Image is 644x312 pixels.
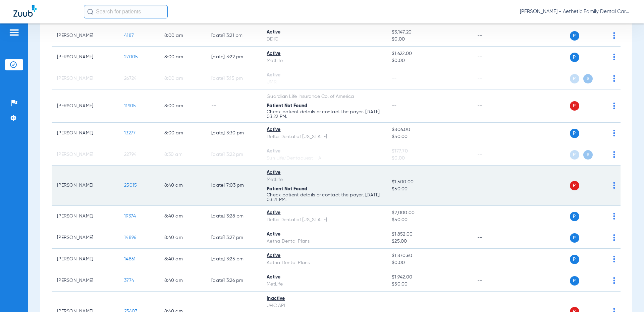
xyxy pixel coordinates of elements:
[392,281,466,288] span: $50.00
[570,150,579,160] span: P
[206,25,261,47] td: [DATE] 3:21 PM
[52,166,119,206] td: [PERSON_NAME]
[392,238,466,245] span: $25.00
[124,131,136,135] span: 13277
[267,259,381,266] div: Aetna Dental Plans
[52,270,119,292] td: [PERSON_NAME]
[52,25,119,47] td: [PERSON_NAME]
[52,249,119,270] td: [PERSON_NAME]
[613,213,615,220] img: group-dot-blue.svg
[570,74,579,83] span: P
[392,57,466,64] span: $0.00
[206,47,261,68] td: [DATE] 3:22 PM
[570,181,579,190] span: P
[13,5,37,17] img: Zuub Logo
[267,50,381,57] div: Active
[472,47,517,68] td: --
[159,68,206,89] td: 8:00 AM
[206,68,261,89] td: [DATE] 3:15 PM
[570,129,579,138] span: P
[472,123,517,144] td: --
[206,123,261,144] td: [DATE] 3:30 PM
[267,148,381,155] div: Active
[206,166,261,206] td: [DATE] 7:03 PM
[267,252,381,259] div: Active
[267,193,381,202] p: Check patient details or contact the payer. [DATE] 03:21 PM.
[267,155,381,162] div: Sun Life/Dentaquest - AI
[206,206,261,227] td: [DATE] 3:28 PM
[392,104,397,108] span: --
[52,47,119,68] td: [PERSON_NAME]
[392,36,466,43] span: $0.00
[392,50,466,57] span: $1,622.00
[206,227,261,249] td: [DATE] 3:27 PM
[613,130,615,136] img: group-dot-blue.svg
[392,231,466,238] span: $1,852.00
[392,29,466,36] span: $3,147.20
[267,295,381,302] div: Inactive
[124,257,136,261] span: 14861
[613,256,615,262] img: group-dot-blue.svg
[613,277,615,284] img: group-dot-blue.svg
[267,57,381,64] div: MetLife
[267,133,381,140] div: Delta Dental of [US_STATE]
[267,72,381,79] div: Active
[159,144,206,166] td: 8:30 AM
[159,89,206,123] td: 8:00 AM
[472,270,517,292] td: --
[472,89,517,123] td: --
[613,75,615,82] img: group-dot-blue.svg
[472,249,517,270] td: --
[583,150,593,160] span: S
[159,25,206,47] td: 8:00 AM
[52,89,119,123] td: [PERSON_NAME]
[267,209,381,216] div: Active
[267,93,381,100] div: Guardian Life Insurance Co. of America
[472,144,517,166] td: --
[267,274,381,281] div: Active
[392,259,466,266] span: $0.00
[613,32,615,39] img: group-dot-blue.svg
[392,76,397,81] span: --
[124,183,137,188] span: 25015
[267,169,381,176] div: Active
[610,280,644,312] iframe: Chat Widget
[570,101,579,111] span: P
[267,238,381,245] div: Aetna Dental Plans
[613,151,615,158] img: group-dot-blue.svg
[392,274,466,281] span: $1,942.00
[472,166,517,206] td: --
[159,206,206,227] td: 8:40 AM
[267,216,381,224] div: Delta Dental of [US_STATE]
[159,47,206,68] td: 8:00 AM
[124,33,134,38] span: 4187
[472,206,517,227] td: --
[124,152,137,157] span: 22794
[159,249,206,270] td: 8:40 AM
[159,166,206,206] td: 8:40 AM
[206,89,261,123] td: --
[570,276,579,286] span: P
[124,214,136,219] span: 19374
[124,76,137,81] span: 26724
[124,278,134,283] span: 3774
[570,31,579,41] span: P
[392,216,466,224] span: $50.00
[392,252,466,259] span: $1,870.60
[583,74,593,83] span: S
[159,227,206,249] td: 8:40 AM
[613,234,615,241] img: group-dot-blue.svg
[392,155,466,162] span: $0.00
[267,187,307,191] span: Patient Not Found
[159,270,206,292] td: 8:40 AM
[267,281,381,288] div: MetLife
[267,126,381,133] div: Active
[267,29,381,36] div: Active
[52,68,119,89] td: [PERSON_NAME]
[206,249,261,270] td: [DATE] 3:25 PM
[159,123,206,144] td: 8:00 AM
[392,179,466,186] span: $1,500.00
[472,68,517,89] td: --
[267,110,381,119] p: Check patient details or contact the payer. [DATE] 03:22 PM.
[392,148,466,155] span: $177.70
